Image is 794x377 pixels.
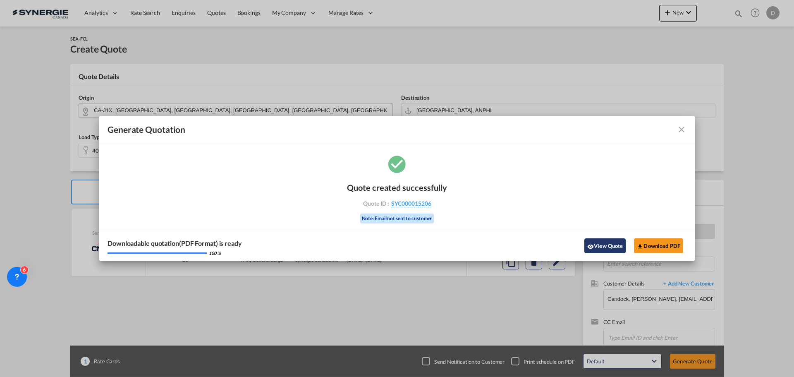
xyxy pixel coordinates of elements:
button: Download PDF [634,238,683,253]
div: Note: Email not sent to customer [360,214,434,224]
span: Generate Quotation [108,124,185,135]
md-dialog: Generate Quotation Quote ... [99,116,695,262]
md-icon: icon-eye [587,243,594,250]
div: Quote ID : [349,200,445,207]
md-icon: icon-checkbox-marked-circle [387,154,407,174]
md-icon: icon-close fg-AAA8AD cursor m-0 [677,125,686,134]
div: Downloadable quotation(PDF Format) is ready [108,239,242,248]
span: SYC000015206 [391,200,431,207]
div: Quote created successfully [347,182,447,192]
md-icon: icon-download [637,243,643,250]
div: 100 % [209,250,221,256]
button: icon-eyeView Quote [584,238,626,253]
